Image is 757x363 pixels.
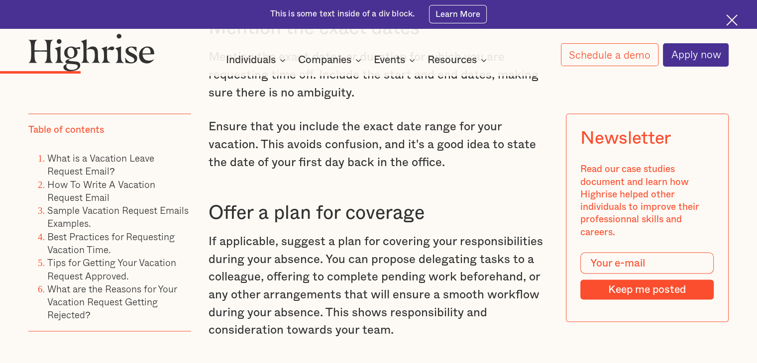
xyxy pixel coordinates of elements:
img: Cross icon [726,14,738,26]
div: Events [374,54,418,66]
a: Schedule a demo [561,43,658,66]
div: Companies [298,54,364,66]
div: Individuals [226,54,289,66]
div: Individuals [226,54,276,66]
div: Events [374,54,405,66]
a: Learn More [429,5,487,23]
div: Read our case studies document and learn how Highrise helped other individuals to improve their p... [581,163,714,239]
form: Modal Form [581,253,714,300]
div: Table of contents [28,123,104,136]
div: This is some text inside of a div block. [270,8,415,20]
div: Resources [428,54,477,66]
a: Apply now [663,43,729,67]
h3: Offer a plan for coverage [209,201,548,225]
div: Newsletter [581,128,671,149]
img: Highrise logo [28,33,155,72]
p: Ensure that you include the exact date range for your vacation. This avoids confusion, and it's a... [209,118,548,171]
a: Best Practices for Requesting Vacation Time. [47,229,175,256]
a: Sample Vacation Request Emails Examples. [47,202,189,230]
div: Resources [428,54,490,66]
input: Keep me posted [581,279,714,299]
input: Your e-mail [581,253,714,274]
a: What are the Reasons for Your Vacation Request Getting Rejected? [47,281,177,322]
a: What is a Vacation Leave Request Email? [47,150,154,178]
a: Tips for Getting Your Vacation Request Approved. [47,255,176,282]
a: How To Write A Vacation Request Email [47,177,155,204]
p: If applicable, suggest a plan for covering your responsibilities during your absence. You can pro... [209,233,548,339]
div: Companies [298,54,351,66]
